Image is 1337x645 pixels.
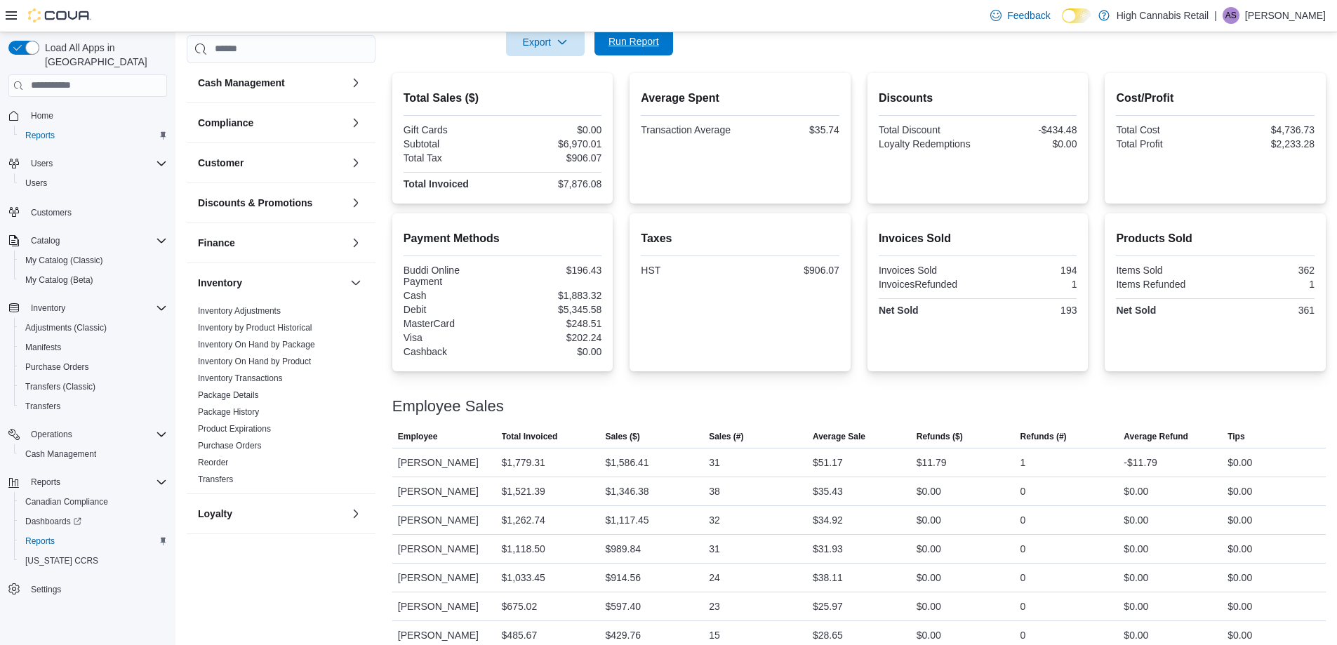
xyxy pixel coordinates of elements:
[505,332,601,343] div: $202.24
[198,547,345,561] button: OCM
[1124,598,1148,615] div: $0.00
[20,175,53,192] a: Users
[398,431,438,442] span: Employee
[404,290,500,301] div: Cash
[1228,454,1252,471] div: $0.00
[14,492,173,512] button: Canadian Compliance
[1124,512,1148,528] div: $0.00
[1228,598,1252,615] div: $0.00
[605,454,648,471] div: $1,586.41
[3,298,173,318] button: Inventory
[14,251,173,270] button: My Catalog (Classic)
[1124,540,1148,557] div: $0.00
[198,305,281,317] span: Inventory Adjustments
[31,477,60,488] span: Reports
[31,235,60,246] span: Catalog
[505,152,601,164] div: $906.07
[813,431,865,442] span: Average Sale
[20,252,167,269] span: My Catalog (Classic)
[813,483,843,500] div: $35.43
[502,512,545,528] div: $1,262.74
[709,454,720,471] div: 31
[25,581,67,598] a: Settings
[980,305,1077,316] div: 193
[813,598,843,615] div: $25.97
[1124,483,1148,500] div: $0.00
[347,194,364,211] button: Discounts & Promotions
[1218,124,1315,135] div: $4,736.73
[1228,569,1252,586] div: $0.00
[813,512,843,528] div: $34.92
[28,8,91,22] img: Cova
[392,564,496,592] div: [PERSON_NAME]
[20,175,167,192] span: Users
[404,265,500,287] div: Buddi Online Payment
[14,173,173,193] button: Users
[1062,8,1091,23] input: Dark Mode
[198,507,232,521] h3: Loyalty
[20,446,102,463] a: Cash Management
[743,265,839,276] div: $906.07
[505,265,601,276] div: $196.43
[25,555,98,566] span: [US_STATE] CCRS
[14,357,173,377] button: Purchase Orders
[3,425,173,444] button: Operations
[20,378,167,395] span: Transfers (Classic)
[605,627,641,644] div: $429.76
[25,580,167,598] span: Settings
[709,540,720,557] div: 31
[198,441,262,451] a: Purchase Orders
[404,90,602,107] h2: Total Sales ($)
[31,584,61,595] span: Settings
[20,127,167,144] span: Reports
[31,302,65,314] span: Inventory
[641,265,737,276] div: HST
[198,322,312,333] span: Inventory by Product Historical
[1020,454,1026,471] div: 1
[198,457,228,468] span: Reorder
[198,156,244,170] h3: Customer
[404,318,500,329] div: MasterCard
[1218,138,1315,149] div: $2,233.28
[25,107,59,124] a: Home
[39,41,167,69] span: Load All Apps in [GEOGRAPHIC_DATA]
[502,483,545,500] div: $1,521.39
[813,540,843,557] div: $31.93
[20,272,167,288] span: My Catalog (Beta)
[198,424,271,434] a: Product Expirations
[3,105,173,126] button: Home
[198,390,259,401] span: Package Details
[347,234,364,251] button: Finance
[198,357,311,366] a: Inventory On Hand by Product
[20,127,60,144] a: Reports
[198,276,242,290] h3: Inventory
[31,429,72,440] span: Operations
[347,505,364,522] button: Loyalty
[1116,305,1156,316] strong: Net Sold
[392,477,496,505] div: [PERSON_NAME]
[20,359,167,375] span: Purchase Orders
[641,230,839,247] h2: Taxes
[709,431,743,442] span: Sales (#)
[404,178,469,189] strong: Total Invoiced
[813,627,843,644] div: $28.65
[709,483,720,500] div: 38
[198,276,345,290] button: Inventory
[709,569,720,586] div: 24
[198,339,315,350] span: Inventory On Hand by Package
[25,204,77,221] a: Customers
[917,512,941,528] div: $0.00
[502,569,545,586] div: $1,033.45
[641,124,737,135] div: Transaction Average
[1116,90,1315,107] h2: Cost/Profit
[198,507,345,521] button: Loyalty
[198,474,233,484] a: Transfers
[14,126,173,145] button: Reports
[25,496,108,507] span: Canadian Compliance
[20,319,167,336] span: Adjustments (Classic)
[198,423,271,434] span: Product Expirations
[14,270,173,290] button: My Catalog (Beta)
[502,598,538,615] div: $675.02
[20,272,99,288] a: My Catalog (Beta)
[25,155,167,172] span: Users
